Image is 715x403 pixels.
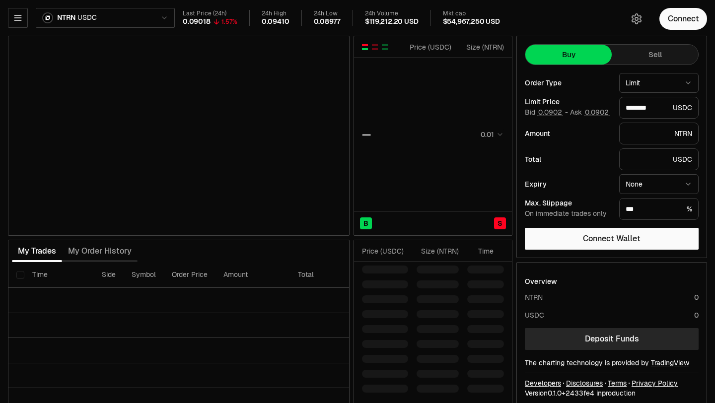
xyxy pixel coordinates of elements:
[8,36,349,235] iframe: Financial Chart
[443,17,500,26] div: $54,967,250 USD
[262,17,289,26] div: 0.09410
[659,8,707,30] button: Connect
[498,218,502,228] span: S
[124,262,164,288] th: Symbol
[183,10,237,17] div: Last Price (24h)
[363,218,368,228] span: B
[525,292,543,302] div: NTRN
[417,246,459,256] div: Size ( NTRN )
[407,42,451,52] div: Price ( USDC )
[632,378,678,388] a: Privacy Policy
[619,174,699,194] button: None
[183,17,211,26] div: 0.09018
[94,262,124,288] th: Side
[262,10,289,17] div: 24h High
[365,17,418,26] div: $119,212.20 USD
[537,108,563,116] button: 0.0902
[619,198,699,220] div: %
[460,42,504,52] div: Size ( NTRN )
[42,12,53,23] img: ntrn.png
[694,292,699,302] div: 0
[619,148,699,170] div: USDC
[57,13,75,22] span: NTRN
[651,358,689,367] a: TradingView
[381,43,389,51] button: Show Buy Orders Only
[525,130,611,137] div: Amount
[467,246,494,256] div: Time
[566,389,594,398] span: 2433fe4b4f3780576893ee9e941d06011a76ee7a
[525,209,611,218] div: On immediate trades only
[361,43,369,51] button: Show Buy and Sell Orders
[24,262,94,288] th: Time
[371,43,379,51] button: Show Sell Orders Only
[525,378,561,388] a: Developers
[608,378,627,388] a: Terms
[362,128,371,141] div: —
[570,108,610,117] span: Ask
[478,129,504,140] button: 0.01
[77,13,96,22] span: USDC
[619,123,699,144] div: NTRN
[443,10,500,17] div: Mkt cap
[525,388,699,398] div: Version 0.1.0 + in production
[525,108,568,117] span: Bid -
[525,45,612,65] button: Buy
[12,241,62,261] button: My Trades
[584,108,610,116] button: 0.0902
[362,246,408,256] div: Price ( USDC )
[525,276,557,286] div: Overview
[525,228,699,250] button: Connect Wallet
[525,156,611,163] div: Total
[694,310,699,320] div: 0
[612,45,698,65] button: Sell
[566,378,603,388] a: Disclosures
[525,358,699,368] div: The charting technology is provided by
[365,10,418,17] div: 24h Volume
[619,97,699,119] div: USDC
[215,262,290,288] th: Amount
[314,17,341,26] div: 0.08977
[164,262,215,288] th: Order Price
[314,10,341,17] div: 24h Low
[62,241,138,261] button: My Order History
[619,73,699,93] button: Limit
[525,98,611,105] div: Limit Price
[525,328,699,350] a: Deposit Funds
[525,200,611,206] div: Max. Slippage
[221,18,237,26] div: 1.57%
[525,181,611,188] div: Expiry
[290,262,364,288] th: Total
[16,271,24,279] button: Select all
[525,310,544,320] div: USDC
[525,79,611,86] div: Order Type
